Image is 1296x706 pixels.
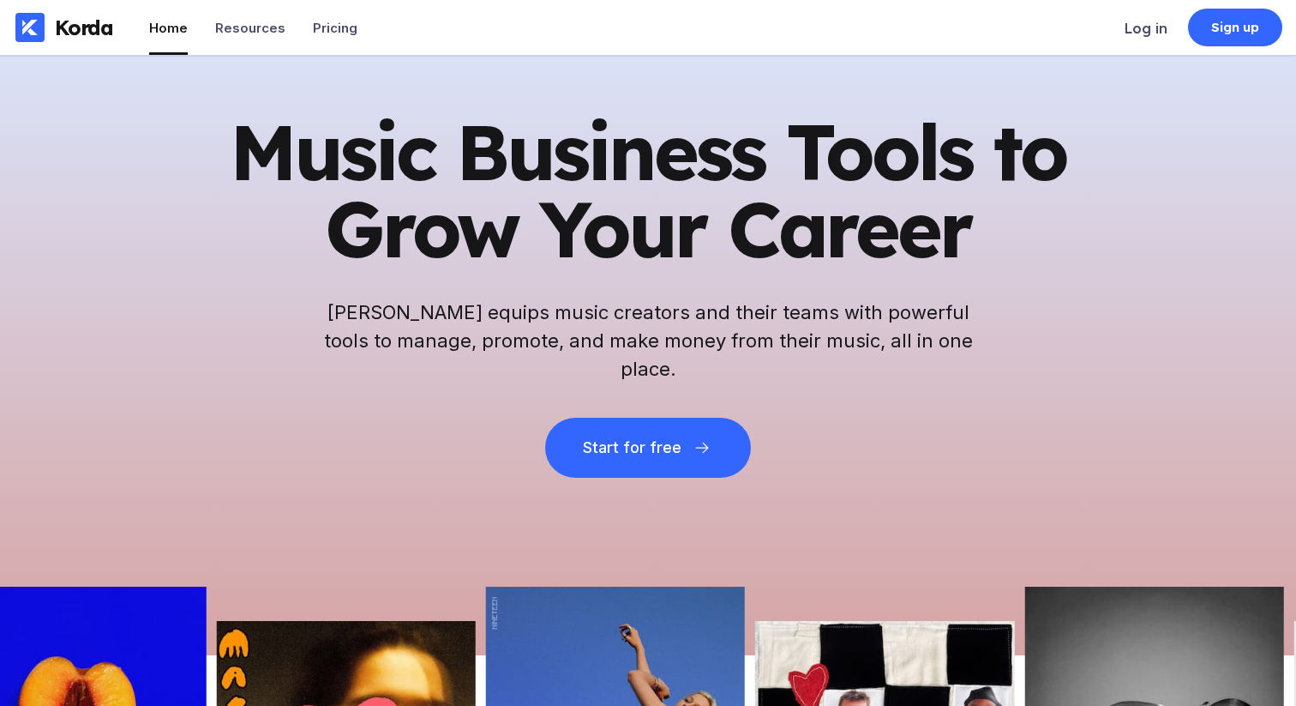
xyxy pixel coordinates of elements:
div: Pricing [313,20,357,36]
button: Start for free [545,418,751,478]
h1: Music Business Tools to Grow Your Career [228,113,1068,268]
div: Log in [1125,20,1167,37]
div: Korda [55,15,113,40]
div: Sign up [1211,19,1260,36]
div: Start for free [583,439,681,456]
a: Sign up [1188,9,1282,46]
div: Resources [215,20,285,36]
div: Home [149,20,188,36]
h2: [PERSON_NAME] equips music creators and their teams with powerful tools to manage, promote, and m... [322,299,974,383]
